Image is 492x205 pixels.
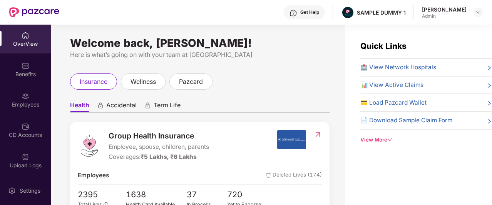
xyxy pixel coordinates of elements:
span: Accidental [106,101,137,112]
img: svg+xml;base64,PHN2ZyBpZD0iU2V0dGluZy0yMHgyMCIgeG1sbnM9Imh0dHA6Ly93d3cudzMub3JnLzIwMDAvc3ZnIiB3aW... [8,187,16,195]
span: ₹5 Lakhs, ₹6 Lakhs [141,153,197,160]
span: Deleted Lives (174) [266,171,322,180]
img: RedirectIcon [314,131,322,138]
div: [PERSON_NAME] [422,6,467,13]
div: Settings [17,187,43,195]
span: Health [70,101,89,112]
span: Employees [78,171,109,180]
img: svg+xml;base64,PHN2ZyBpZD0iSG9tZSIgeG1sbnM9Imh0dHA6Ly93d3cudzMub3JnLzIwMDAvc3ZnIiB3aWR0aD0iMjAiIG... [22,32,29,39]
span: right [486,82,492,90]
img: insurerIcon [277,130,306,149]
span: Term Life [154,101,181,112]
span: 2395 [78,188,108,201]
span: wellness [131,77,156,87]
img: deleteIcon [266,173,271,178]
span: down [387,137,392,142]
img: svg+xml;base64,PHN2ZyBpZD0iQmVuZWZpdHMiIHhtbG5zPSJodHRwOi8vd3d3LnczLm9yZy8yMDAwL3N2ZyIgd2lkdGg9Ij... [22,62,29,70]
span: right [486,100,492,107]
span: 💳 Load Pazcard Wallet [360,98,427,107]
img: svg+xml;base64,PHN2ZyBpZD0iQ0RfQWNjb3VudHMiIGRhdGEtbmFtZT0iQ0QgQWNjb3VudHMiIHhtbG5zPSJodHRwOi8vd3... [22,123,29,130]
span: 📊 View Active Claims [360,80,423,90]
div: SAMPLE DUMMY 1 [357,9,406,16]
span: pazcard [179,77,203,87]
span: Group Health Insurance [109,130,209,142]
div: Welcome back, [PERSON_NAME]! [70,40,330,46]
span: right [486,117,492,125]
span: 720 [227,188,268,201]
span: 🏥 View Network Hospitals [360,63,436,72]
div: Coverages: [109,152,209,162]
img: logo [78,134,101,157]
span: 37 [187,188,228,201]
img: New Pazcare Logo [9,7,59,17]
span: insurance [80,77,107,87]
img: svg+xml;base64,PHN2ZyBpZD0iRW1wbG95ZWVzIiB4bWxucz0iaHR0cDovL3d3dy53My5vcmcvMjAwMC9zdmciIHdpZHRoPS... [22,92,29,100]
div: View More [360,136,492,144]
div: Admin [422,13,467,19]
img: svg+xml;base64,PHN2ZyBpZD0iSGVscC0zMngzMiIgeG1sbnM9Imh0dHA6Ly93d3cudzMub3JnLzIwMDAvc3ZnIiB3aWR0aD... [290,9,297,17]
div: animation [97,102,104,109]
img: Pazcare_Alternative_logo-01-01.png [342,7,353,18]
div: Here is what’s going on with your team at [GEOGRAPHIC_DATA] [70,50,330,60]
span: Employee, spouse, children, parents [109,142,209,152]
span: right [486,64,492,72]
img: svg+xml;base64,PHN2ZyBpZD0iVXBsb2FkX0xvZ3MiIGRhdGEtbmFtZT0iVXBsb2FkIExvZ3MiIHhtbG5zPSJodHRwOi8vd3... [22,153,29,161]
img: svg+xml;base64,PHN2ZyBpZD0iRHJvcGRvd24tMzJ4MzIiIHhtbG5zPSJodHRwOi8vd3d3LnczLm9yZy8yMDAwL3N2ZyIgd2... [475,9,481,15]
span: Quick Links [360,41,407,51]
div: Get Help [300,9,319,15]
span: 📄 Download Sample Claim Form [360,116,452,125]
div: animation [144,102,151,109]
span: 1638 [126,188,187,201]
